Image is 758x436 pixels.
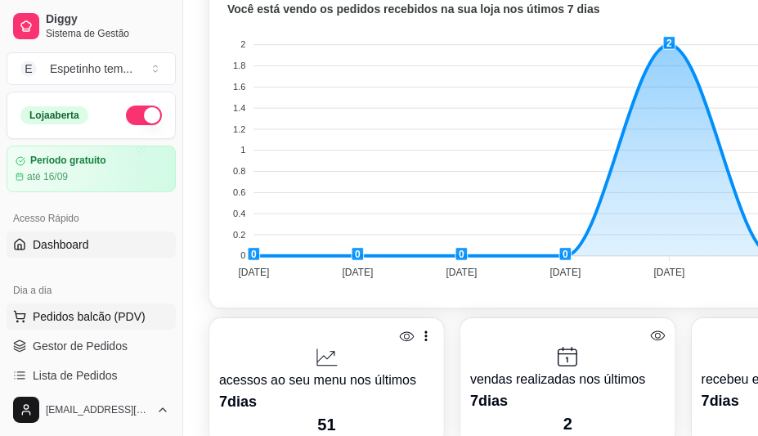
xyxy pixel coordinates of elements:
div: Dia a dia [7,277,176,303]
a: DiggySistema de Gestão [7,7,176,46]
span: Lista de Pedidos [33,367,118,384]
tspan: 0.4 [233,209,245,218]
a: Dashboard [7,231,176,258]
a: Lista de Pedidos [7,362,176,389]
span: 7 dias [219,393,257,410]
article: até 16/09 [27,170,68,183]
tspan: [DATE] [343,267,374,278]
tspan: 0.6 [233,187,245,197]
div: Espetinho tem ... [50,61,132,77]
tspan: 1.4 [233,103,245,113]
p: 51 [219,413,434,436]
tspan: 1 [240,146,245,155]
text: Você está vendo os pedidos recebidos na sua loja nos útimos 7 dias [227,3,600,16]
span: [EMAIL_ADDRESS][DOMAIN_NAME] [46,403,150,416]
tspan: 1.6 [233,82,245,92]
tspan: [DATE] [238,267,269,278]
a: Gestor de Pedidos [7,333,176,359]
tspan: [DATE] [654,267,685,278]
p: acessos ao seu menu nos últimos [219,371,434,413]
tspan: 0 [240,251,245,261]
button: Select a team [7,52,176,85]
tspan: [DATE] [550,267,581,278]
p: 2 [470,412,666,435]
span: 7 dias [702,393,739,409]
tspan: 1.2 [233,124,245,134]
a: Período gratuitoaté 16/09 [7,146,176,192]
button: Alterar Status [126,106,162,125]
button: [EMAIL_ADDRESS][DOMAIN_NAME] [7,390,176,429]
div: Acesso Rápido [7,205,176,231]
tspan: 0.2 [233,230,245,240]
tspan: 2 [240,40,245,50]
span: Diggy [46,12,169,27]
span: Sistema de Gestão [46,27,169,40]
span: Pedidos balcão (PDV) [33,308,146,325]
button: Pedidos balcão (PDV) [7,303,176,330]
tspan: [DATE] [446,267,478,278]
span: Gestor de Pedidos [33,338,128,354]
article: Período gratuito [30,155,106,167]
tspan: 1.8 [233,61,245,70]
p: vendas realizadas nos últimos [470,370,666,412]
div: Loja aberta [20,106,88,124]
span: E [20,61,37,77]
span: 7 dias [470,393,508,409]
span: Dashboard [33,236,89,253]
tspan: 0.8 [233,166,245,176]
